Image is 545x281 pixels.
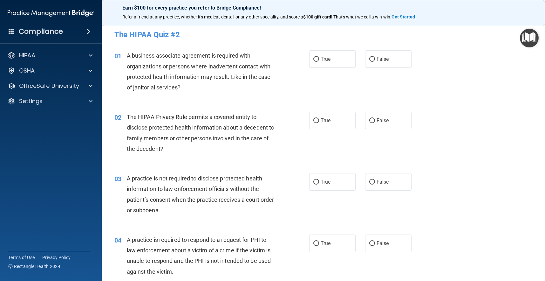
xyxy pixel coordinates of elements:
span: ! That's what we call a win-win. [331,14,392,19]
a: OfficeSafe University [8,82,92,90]
input: False [369,180,375,185]
input: True [313,241,319,246]
span: False [377,240,389,246]
p: Settings [19,97,43,105]
span: True [321,56,330,62]
h4: Compliance [19,27,63,36]
span: 02 [114,114,121,121]
input: True [313,57,319,62]
p: OfficeSafe University [19,82,79,90]
input: False [369,57,375,62]
a: HIPAA [8,52,92,59]
span: 04 [114,236,121,244]
span: True [321,240,330,246]
span: False [377,179,389,185]
a: Settings [8,97,92,105]
span: 03 [114,175,121,183]
a: OSHA [8,67,92,74]
span: A practice is not required to disclose protected health information to law enforcement officials ... [127,175,274,214]
span: True [321,117,330,123]
p: Earn $100 for every practice you refer to Bridge Compliance! [122,5,524,11]
p: OSHA [19,67,35,74]
img: PMB logo [8,7,94,19]
span: 01 [114,52,121,60]
input: True [313,180,319,185]
span: Refer a friend at any practice, whether it's medical, dental, or any other speciality, and score a [122,14,303,19]
p: HIPAA [19,52,35,59]
input: False [369,118,375,123]
span: False [377,117,389,123]
h4: The HIPAA Quiz #2 [114,31,532,39]
span: True [321,179,330,185]
input: True [313,118,319,123]
strong: Get Started [392,14,415,19]
input: False [369,241,375,246]
span: False [377,56,389,62]
a: Privacy Policy [42,254,71,261]
a: Get Started [392,14,416,19]
strong: $100 gift card [303,14,331,19]
span: The HIPAA Privacy Rule permits a covered entity to disclose protected health information about a ... [127,114,275,152]
span: A practice is required to respond to a request for PHI to law enforcement about a victim of a cri... [127,236,271,275]
button: Open Resource Center [520,29,539,47]
span: A business associate agreement is required with organizations or persons where inadvertent contac... [127,52,271,91]
span: Ⓒ Rectangle Health 2024 [8,263,60,270]
a: Terms of Use [8,254,35,261]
